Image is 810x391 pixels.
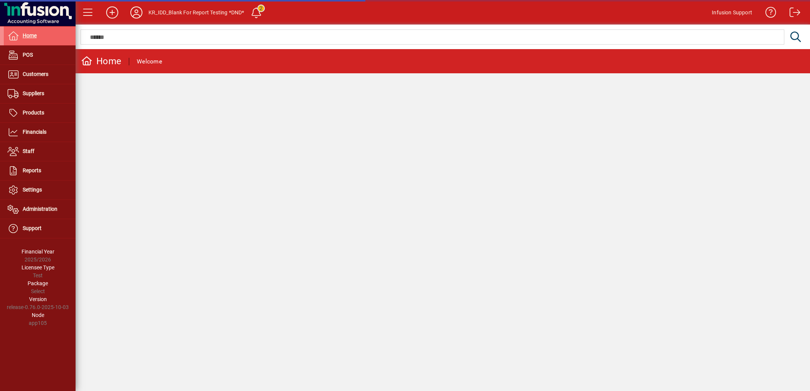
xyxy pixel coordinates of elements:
[22,249,54,255] span: Financial Year
[4,84,76,103] a: Suppliers
[100,6,124,19] button: Add
[4,161,76,180] a: Reports
[22,264,54,270] span: Licensee Type
[148,6,244,19] div: KR_IDD_Blank For Report Testing *DND*
[81,55,121,67] div: Home
[23,110,44,116] span: Products
[23,187,42,193] span: Settings
[23,225,42,231] span: Support
[4,65,76,84] a: Customers
[23,90,44,96] span: Suppliers
[4,142,76,161] a: Staff
[124,6,148,19] button: Profile
[23,167,41,173] span: Reports
[28,280,48,286] span: Package
[32,312,44,318] span: Node
[4,200,76,219] a: Administration
[23,32,37,39] span: Home
[4,46,76,65] a: POS
[29,296,47,302] span: Version
[137,56,162,68] div: Welcome
[23,52,33,58] span: POS
[4,181,76,199] a: Settings
[4,219,76,238] a: Support
[23,129,46,135] span: Financials
[4,104,76,122] a: Products
[712,6,752,19] div: Infusion Support
[23,206,57,212] span: Administration
[784,2,801,26] a: Logout
[23,71,48,77] span: Customers
[23,148,34,154] span: Staff
[760,2,776,26] a: Knowledge Base
[4,123,76,142] a: Financials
